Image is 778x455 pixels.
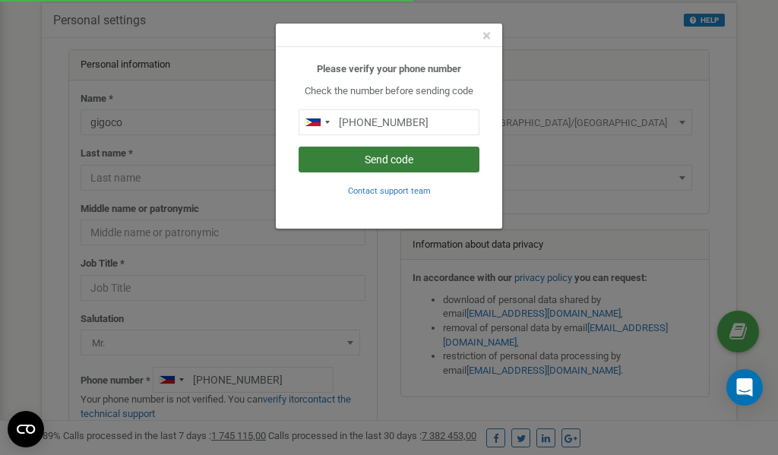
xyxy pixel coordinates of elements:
[299,84,479,99] p: Check the number before sending code
[8,411,44,447] button: Open CMP widget
[299,109,479,135] input: 0905 123 4567
[726,369,763,406] div: Open Intercom Messenger
[299,110,334,134] div: Telephone country code
[482,27,491,45] span: ×
[299,147,479,172] button: Send code
[317,63,461,74] b: Please verify your phone number
[482,28,491,44] button: Close
[348,185,431,196] a: Contact support team
[348,186,431,196] small: Contact support team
